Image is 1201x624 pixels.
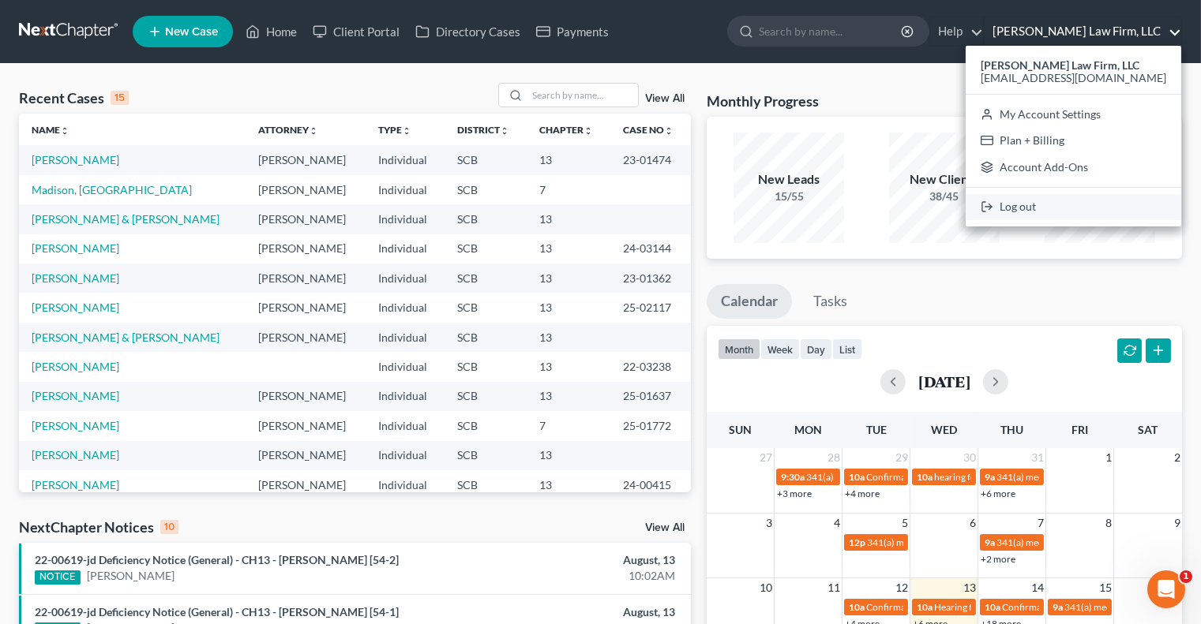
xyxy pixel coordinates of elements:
i: unfold_more [664,126,674,136]
a: Madison, [GEOGRAPHIC_DATA] [32,183,192,196]
a: [PERSON_NAME] [32,419,119,432]
td: 24-03144 [610,234,691,263]
a: [PERSON_NAME] [32,448,119,461]
span: 9:30a [781,471,805,483]
td: SCB [445,323,527,352]
a: View All [645,93,685,104]
span: 10a [849,601,865,613]
div: New Clients [889,170,1000,189]
span: 1 [1104,448,1113,467]
input: Search by name... [759,17,903,46]
td: Individual [366,470,445,499]
span: 8 [1104,514,1113,532]
span: Fri [1072,423,1088,436]
td: 13 [527,323,610,352]
td: 13 [527,204,610,234]
span: 2 [1173,448,1182,467]
div: Recent Cases [19,88,129,107]
a: Help [930,17,983,46]
span: 5 [900,514,910,532]
i: unfold_more [584,126,593,136]
span: Confirmation Hearing for [PERSON_NAME] [866,471,1047,483]
div: August, 13 [472,552,675,568]
td: 13 [527,263,610,293]
a: Payments [528,17,617,46]
a: +6 more [981,488,1015,499]
td: SCB [445,470,527,499]
span: 341(a) meeting for [996,471,1073,483]
div: 15/55 [734,189,844,204]
td: SCB [445,382,527,411]
span: 9a [985,536,995,548]
a: [PERSON_NAME] [32,360,119,373]
span: Mon [794,423,822,436]
div: 10:02AM [472,568,675,584]
td: Individual [366,175,445,204]
span: 12 [894,578,910,597]
td: SCB [445,293,527,322]
td: 13 [527,441,610,470]
strong: [PERSON_NAME] Law Firm, LLC [981,58,1139,72]
div: New Leads [734,170,844,189]
span: 28 [826,448,842,467]
a: Directory Cases [407,17,528,46]
span: 30 [962,448,978,467]
td: 13 [527,352,610,381]
td: [PERSON_NAME] [246,263,366,293]
td: Individual [366,382,445,411]
td: [PERSON_NAME] [246,145,366,174]
a: [PERSON_NAME] [32,241,119,255]
td: 25-01637 [610,382,691,411]
td: 13 [527,293,610,322]
span: Thu [1000,423,1023,436]
td: 24-00415 [610,470,691,499]
td: Individual [366,204,445,234]
td: 7 [527,175,610,204]
a: Plan + Billing [966,127,1181,154]
a: [PERSON_NAME] & [PERSON_NAME] [32,212,220,226]
td: [PERSON_NAME] [246,323,366,352]
td: SCB [445,441,527,470]
a: [PERSON_NAME] [32,271,119,285]
input: Search by name... [527,84,638,106]
button: month [718,338,760,360]
span: 9a [1053,601,1063,613]
div: 15 [111,91,129,105]
a: 22-00619-jd Deficiency Notice (General) - CH13 - [PERSON_NAME] [54-2] [35,553,399,566]
td: 7 [527,411,610,440]
a: Attorneyunfold_more [258,124,318,136]
div: [PERSON_NAME] Law Firm, LLC [966,46,1181,226]
span: Tue [866,423,887,436]
td: 13 [527,234,610,263]
span: 13 [962,578,978,597]
span: Wed [931,423,957,436]
span: hearing for [PERSON_NAME] [934,471,1056,483]
span: 11 [826,578,842,597]
td: [PERSON_NAME] [246,382,366,411]
a: Account Add-Ons [966,154,1181,181]
td: Individual [366,293,445,322]
span: 10a [985,601,1000,613]
td: SCB [445,263,527,293]
a: Nameunfold_more [32,124,69,136]
td: Individual [366,263,445,293]
td: SCB [445,234,527,263]
span: Confirmation Hearing for [PERSON_NAME] & [PERSON_NAME] [866,601,1131,613]
a: Case Nounfold_more [623,124,674,136]
a: Typeunfold_more [378,124,411,136]
span: 10a [917,471,933,483]
span: 29 [894,448,910,467]
td: [PERSON_NAME] [246,470,366,499]
td: SCB [445,145,527,174]
span: 9a [985,471,995,483]
td: 22-03238 [610,352,691,381]
div: NOTICE [35,570,81,585]
span: New Case [165,26,218,38]
a: [PERSON_NAME] [32,478,119,491]
span: Hearing for [PERSON_NAME] [934,601,1057,613]
i: unfold_more [309,126,318,136]
a: My Account Settings [966,101,1181,128]
span: 14 [1030,578,1045,597]
td: Individual [366,234,445,263]
td: 23-01362 [610,263,691,293]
